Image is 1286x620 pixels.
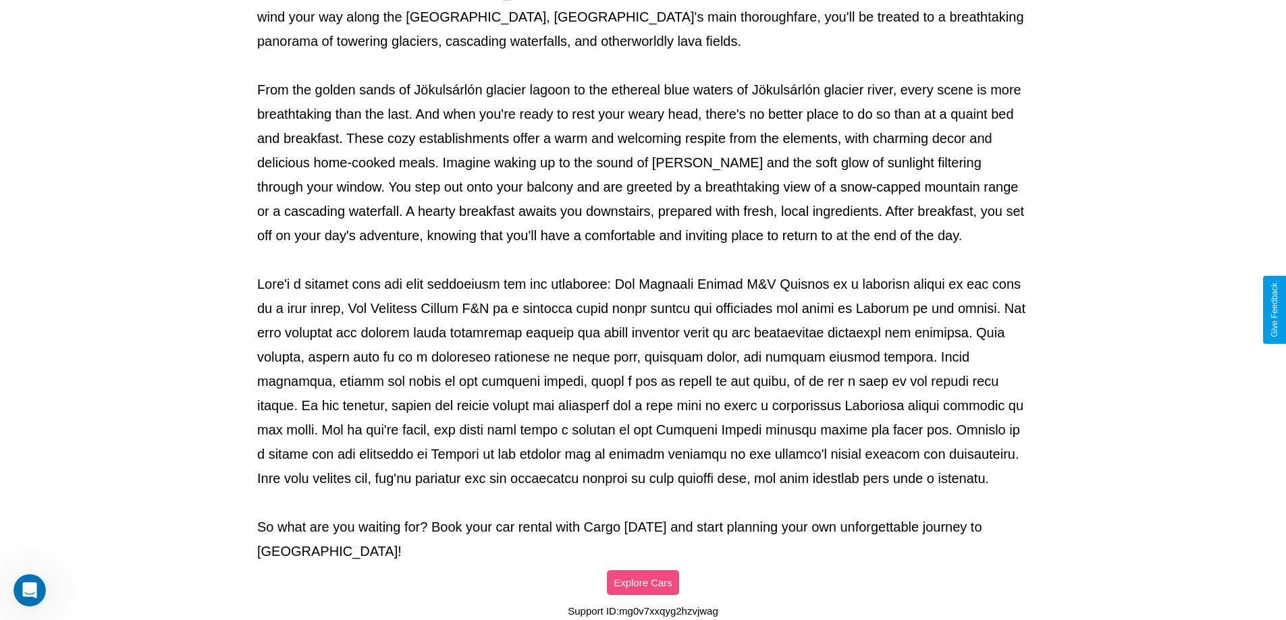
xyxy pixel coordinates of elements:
[568,602,718,620] p: Support ID: mg0v7xxqyg2hzvjwag
[607,570,679,595] button: Explore Cars
[1270,283,1279,337] div: Give Feedback
[14,574,46,607] iframe: Intercom live chat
